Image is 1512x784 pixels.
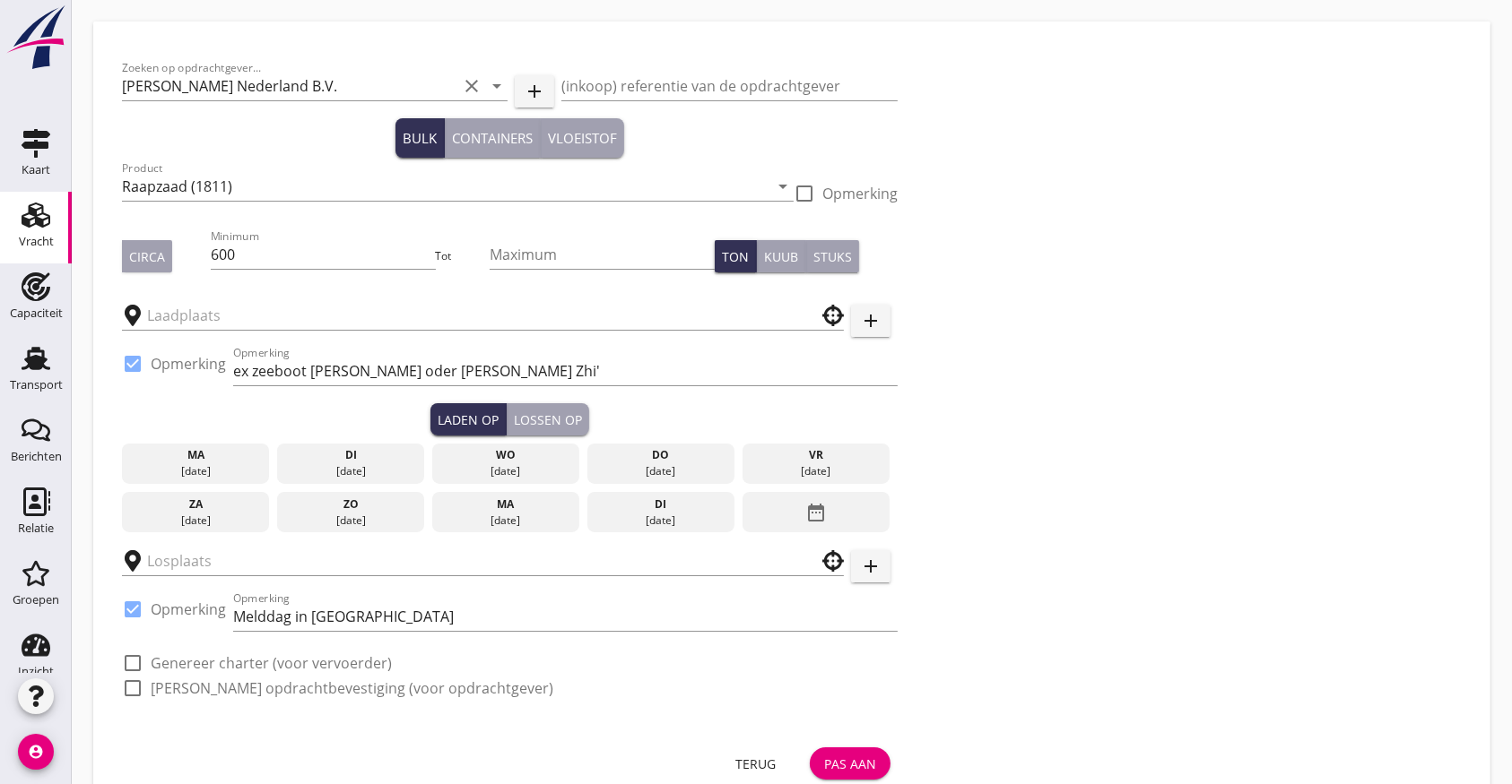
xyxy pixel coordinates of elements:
[10,307,63,319] div: Capaciteit
[860,310,882,332] i: add
[592,513,731,529] div: [DATE]
[541,118,624,158] button: Vloeistof
[731,754,781,773] div: Terug
[126,463,265,479] div: [DATE]
[436,248,491,264] div: Tot
[18,734,54,770] i: account_circle
[524,81,545,102] i: add
[813,247,852,266] div: Stuks
[282,513,421,529] div: [DATE]
[461,75,482,97] i: clear
[430,403,507,435] button: Laden op
[282,496,421,513] div: zo
[19,236,54,247] div: Vracht
[507,403,589,435] button: Lossen op
[592,463,731,479] div: [DATE]
[772,176,794,197] i: arrow_drop_down
[437,496,576,513] div: ma
[715,240,757,272] button: Ton
[747,463,886,479] div: [DATE]
[282,447,421,463] div: di
[122,72,457,100] input: Zoeken op opdrachtgever...
[211,240,436,269] input: Minimum
[722,247,749,266] div: Ton
[122,172,769,201] input: Product
[824,754,876,773] div: Pas aan
[151,600,226,618] label: Opmerking
[18,522,54,534] div: Relatie
[810,747,891,780] button: Pas aan
[126,447,265,463] div: ma
[445,118,541,158] button: Containers
[11,451,62,462] div: Berichten
[4,4,68,71] img: logo-small.a267ee39.svg
[18,666,54,677] div: Inzicht
[822,185,898,202] label: Opmerking
[147,301,794,330] input: Laadplaats
[805,496,827,529] i: date_range
[122,240,172,272] button: Circa
[126,513,265,529] div: [DATE]
[548,128,617,149] div: Vloeistof
[22,164,50,176] div: Kaart
[395,118,445,158] button: Bulk
[233,357,898,385] input: Opmerking
[764,247,798,266] div: Kuub
[151,654,392,672] label: Genereer charter (voor vervoerder)
[757,240,806,272] button: Kuub
[490,240,715,269] input: Maximum
[806,240,859,272] button: Stuks
[592,447,731,463] div: do
[233,602,898,631] input: Opmerking
[282,463,421,479] div: [DATE]
[486,75,508,97] i: arrow_drop_down
[403,128,437,149] div: Bulk
[747,447,886,463] div: vr
[561,72,897,100] input: (inkoop) referentie van de opdrachtgever
[147,547,794,575] input: Losplaats
[438,410,499,429] div: Laden op
[437,463,576,479] div: [DATE]
[437,447,576,463] div: wo
[717,747,795,780] button: Terug
[129,247,165,266] div: Circa
[592,496,731,513] div: di
[452,128,533,149] div: Containers
[151,355,226,373] label: Opmerking
[10,379,63,391] div: Transport
[437,513,576,529] div: [DATE]
[126,496,265,513] div: za
[13,594,59,606] div: Groepen
[151,679,553,697] label: [PERSON_NAME] opdrachtbevestiging (voor opdrachtgever)
[514,410,582,429] div: Lossen op
[860,556,882,577] i: add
